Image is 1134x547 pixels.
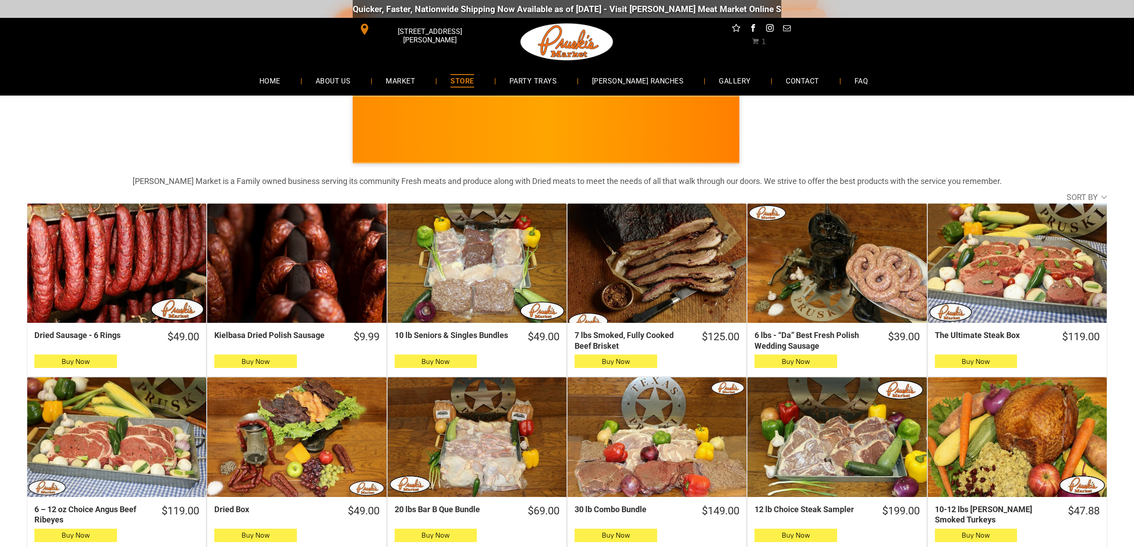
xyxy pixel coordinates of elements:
[755,504,865,514] div: 12 lb Choice Steak Sampler
[242,357,270,366] span: Buy Now
[162,504,199,518] div: $119.00
[421,357,450,366] span: Buy Now
[575,504,685,514] div: 30 lb Combo Bundle
[207,330,386,344] a: $9.99Kielbasa Dried Polish Sausage
[747,204,926,323] a: 6 lbs - “Da” Best Fresh Polish Wedding Sausage
[207,204,386,323] a: Kielbasa Dried Polish Sausage
[496,69,570,92] a: PARTY TRAYS
[575,355,657,368] button: Buy Now
[27,330,206,344] a: $49.00Dried Sausage - 6 Rings
[935,355,1017,368] button: Buy Now
[747,504,926,518] a: $199.0012 lb Choice Steak Sampler
[928,204,1107,323] a: The Ultimate Steak Box
[764,22,776,36] a: instagram
[246,69,294,92] a: HOME
[728,136,904,150] span: [PERSON_NAME] MARKET
[882,504,920,518] div: $199.00
[705,69,764,92] a: GALLERY
[395,529,477,542] button: Buy Now
[602,531,630,539] span: Buy Now
[133,176,1002,186] strong: [PERSON_NAME] Market is a Family owned business serving its community Fresh meats and produce alo...
[1062,330,1100,344] div: $119.00
[755,529,837,542] button: Buy Now
[372,69,429,92] a: MARKET
[928,504,1107,525] a: $47.8810-12 lbs [PERSON_NAME] Smoked Turkeys
[962,357,990,366] span: Buy Now
[575,330,685,351] div: 7 lbs Smoked, Fully Cooked Beef Brisket
[27,377,206,497] a: 6 – 12 oz Choice Angus Beef Ribeyes
[841,69,881,92] a: FAQ
[935,330,1046,340] div: The Ultimate Steak Box
[207,377,386,497] a: Dried Box
[214,355,297,368] button: Buy Now
[747,22,759,36] a: facebook
[528,504,559,518] div: $69.00
[388,377,567,497] a: 20 lbs Bar B Que Bundle
[747,377,926,497] a: 12 lb Choice Steak Sampler
[1068,504,1100,518] div: $47.88
[372,23,488,49] span: [STREET_ADDRESS][PERSON_NAME]
[567,504,746,518] a: $149.0030 lb Combo Bundle
[345,4,886,14] div: Quicker, Faster, Nationwide Shipping Now Available as of [DATE] - Visit [PERSON_NAME] Meat Market...
[214,504,331,514] div: Dried Box
[579,69,697,92] a: [PERSON_NAME] RANCHES
[214,330,337,340] div: Kielbasa Dried Polish Sausage
[242,531,270,539] span: Buy Now
[388,204,567,323] a: 10 lb Seniors &amp; Singles Bundles
[34,330,151,340] div: Dried Sausage - 6 Rings
[567,330,746,351] a: $125.007 lbs Smoked, Fully Cooked Beef Brisket
[34,504,145,525] div: 6 – 12 oz Choice Angus Beef Ribeyes
[962,531,990,539] span: Buy Now
[302,69,364,92] a: ABOUT US
[348,504,379,518] div: $49.00
[935,504,1051,525] div: 10-12 lbs [PERSON_NAME] Smoked Turkeys
[421,531,450,539] span: Buy Now
[782,531,810,539] span: Buy Now
[782,357,810,366] span: Buy Now
[395,504,511,514] div: 20 lbs Bar B Que Bundle
[702,330,739,344] div: $125.00
[214,529,297,542] button: Buy Now
[34,529,117,542] button: Buy Now
[702,504,739,518] div: $149.00
[528,330,559,344] div: $49.00
[567,377,746,497] a: 30 lb Combo Bundle
[207,504,386,518] a: $49.00Dried Box
[34,355,117,368] button: Buy Now
[27,504,206,525] a: $119.006 – 12 oz Choice Angus Beef Ribeyes
[437,69,487,92] a: STORE
[888,330,920,344] div: $39.00
[928,330,1107,344] a: $119.00The Ultimate Steak Box
[928,377,1107,497] a: 10-12 lbs Pruski&#39;s Smoked Turkeys
[761,38,766,46] span: 1
[395,355,477,368] button: Buy Now
[567,204,746,323] a: 7 lbs Smoked, Fully Cooked Beef Brisket
[519,18,615,66] img: Pruski-s+Market+HQ+Logo2-1920w.png
[755,330,871,351] div: 6 lbs - “Da” Best Fresh Polish Wedding Sausage
[27,204,206,323] a: Dried Sausage - 6 Rings
[755,355,837,368] button: Buy Now
[575,529,657,542] button: Buy Now
[602,357,630,366] span: Buy Now
[730,22,742,36] a: Social network
[167,330,199,344] div: $49.00
[395,330,511,340] div: 10 lb Seniors & Singles Bundles
[388,504,567,518] a: $69.0020 lbs Bar B Que Bundle
[62,531,90,539] span: Buy Now
[354,330,379,344] div: $9.99
[747,330,926,351] a: $39.006 lbs - “Da” Best Fresh Polish Wedding Sausage
[62,357,90,366] span: Buy Now
[935,529,1017,542] button: Buy Now
[388,330,567,344] a: $49.0010 lb Seniors & Singles Bundles
[772,69,832,92] a: CONTACT
[781,22,793,36] a: email
[353,22,489,36] a: [STREET_ADDRESS][PERSON_NAME]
